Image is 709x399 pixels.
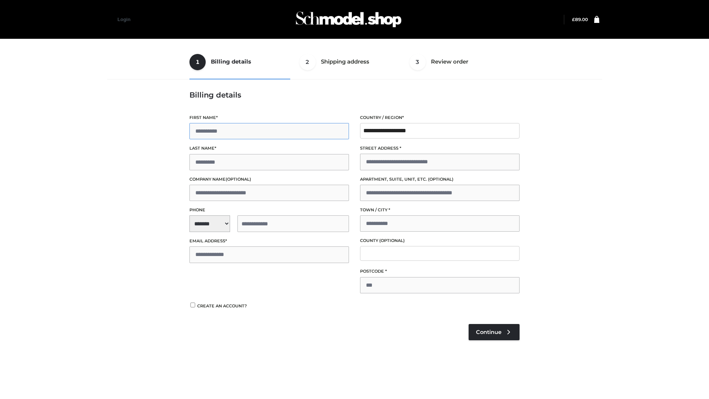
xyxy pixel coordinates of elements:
label: Town / City [360,207,520,214]
span: £ [572,17,575,22]
label: First name [189,114,349,121]
label: Street address [360,145,520,152]
label: Postcode [360,268,520,275]
input: Create an account? [189,303,196,307]
label: Last name [189,145,349,152]
a: Login [117,17,130,22]
span: (optional) [226,177,251,182]
span: Create an account? [197,303,247,308]
a: Continue [469,324,520,340]
span: (optional) [428,177,453,182]
label: Company name [189,176,349,183]
a: £89.00 [572,17,588,22]
label: Phone [189,207,349,214]
label: Apartment, suite, unit, etc. [360,176,520,183]
span: Continue [476,329,501,335]
label: Email address [189,238,349,245]
label: Country / Region [360,114,520,121]
label: County [360,237,520,244]
h3: Billing details [189,91,520,99]
span: (optional) [379,238,405,243]
bdi: 89.00 [572,17,588,22]
img: Schmodel Admin 964 [293,5,404,34]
